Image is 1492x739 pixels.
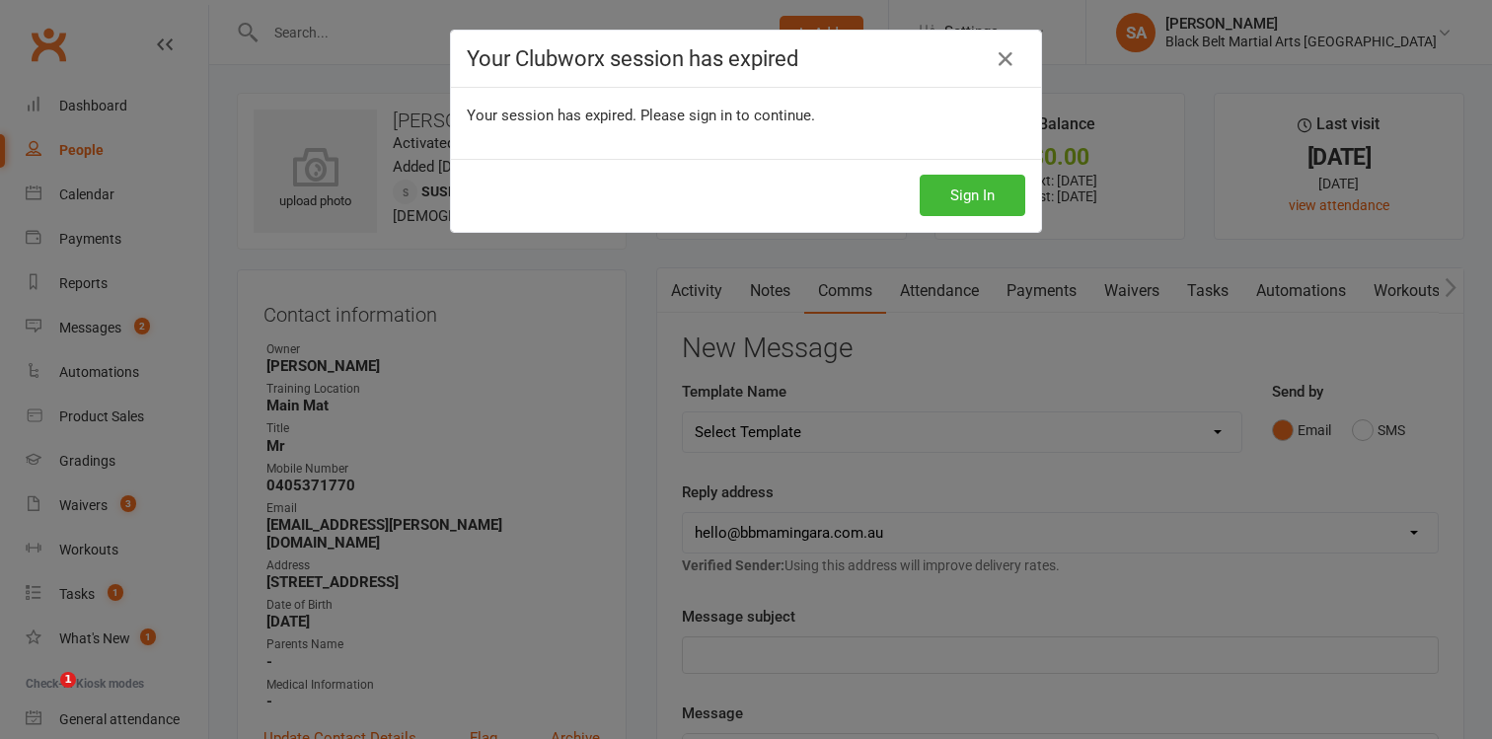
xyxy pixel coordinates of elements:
[990,43,1021,75] a: Close
[60,672,76,688] span: 1
[920,175,1025,216] button: Sign In
[467,107,815,124] span: Your session has expired. Please sign in to continue.
[467,46,1025,71] h4: Your Clubworx session has expired
[20,672,67,719] iframe: Intercom live chat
